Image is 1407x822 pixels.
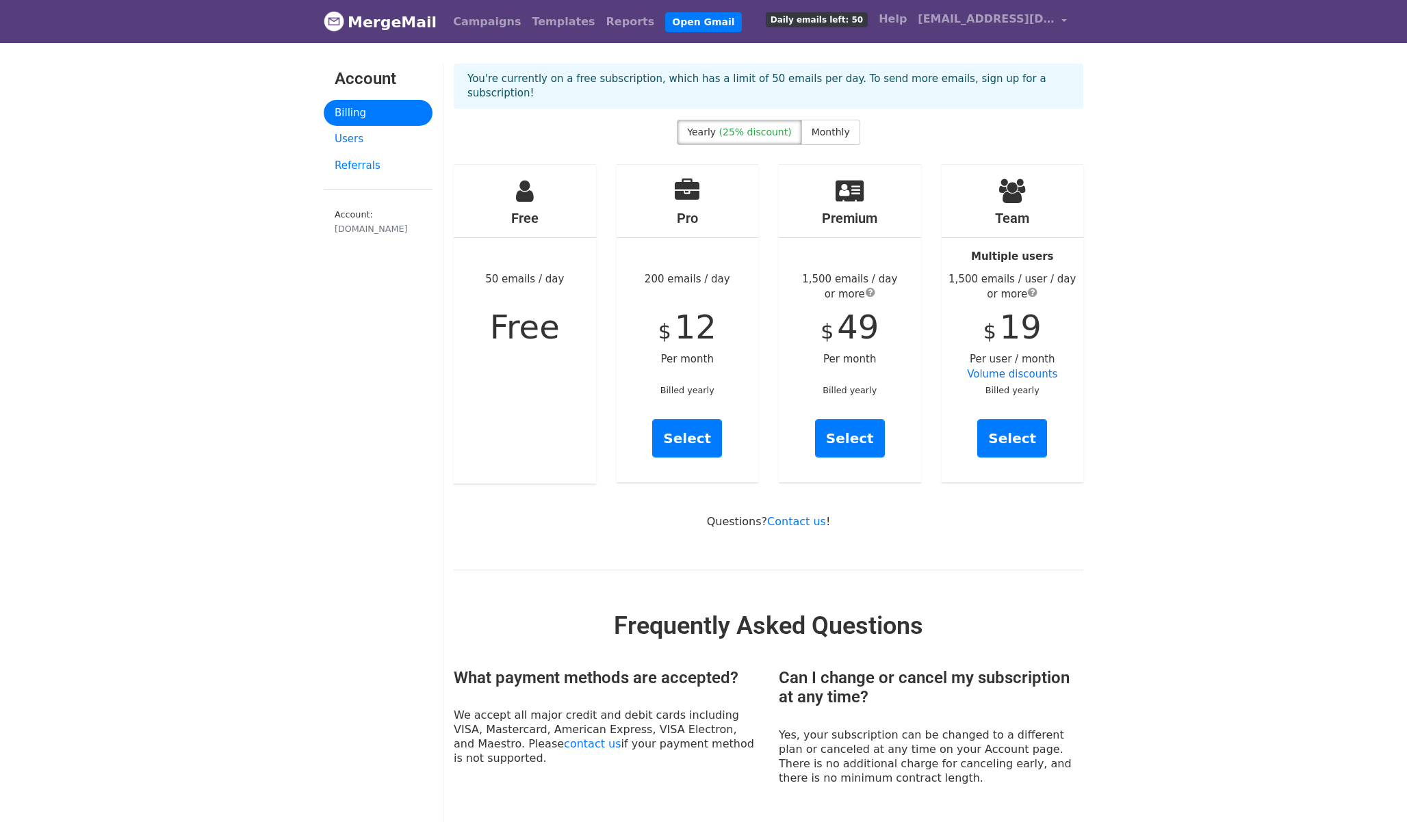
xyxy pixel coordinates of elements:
a: Billing [324,100,433,127]
div: 1,500 emails / day or more [779,271,921,302]
div: 200 emails / day Per month [617,165,759,482]
span: $ [821,319,834,343]
a: Contact us [767,515,826,528]
h4: Premium [779,210,921,226]
p: Yes, your subscription can be changed to a different plan or canceled at any time on your Account... [779,728,1083,785]
h2: Frequently Asked Questions [454,611,1083,641]
p: You're currently on a free subscription, which has a limit of 50 emails per day. To send more ema... [467,72,1070,101]
a: Select [977,419,1047,458]
a: Select [652,419,722,458]
span: $ [983,319,996,343]
a: Daily emails left: 50 [760,5,873,33]
h4: Team [942,210,1084,226]
span: Daily emails left: 50 [766,12,868,27]
span: [EMAIL_ADDRESS][DOMAIN_NAME] [918,11,1055,27]
span: (25% discount) [719,127,792,137]
a: Users [324,126,433,153]
small: Billed yearly [823,385,877,395]
span: Yearly [687,127,716,137]
div: [DOMAIN_NAME] [335,222,422,235]
h3: Account [335,69,422,89]
p: We accept all major credit and debit cards including VISA, Mastercard, American Express, VISA Ele... [454,708,758,765]
a: Templates [526,8,600,36]
small: Billed yearly [985,385,1040,395]
small: Billed yearly [660,385,714,395]
span: Monthly [812,127,850,137]
span: 12 [675,308,717,346]
a: Open Gmail [665,12,741,32]
h4: Pro [617,210,759,226]
div: Per month [779,165,921,482]
div: 50 emails / day [454,165,596,483]
span: 19 [1000,308,1042,346]
div: Per user / month [942,165,1084,482]
a: [EMAIL_ADDRESS][DOMAIN_NAME] [912,5,1072,38]
h3: Can I change or cancel my subscription at any time? [779,668,1083,708]
p: Questions? ! [454,514,1083,529]
strong: Multiple users [971,250,1053,263]
a: Referrals [324,153,433,179]
a: contact us [564,737,621,750]
h3: What payment methods are accepted? [454,668,758,688]
a: MergeMail [324,8,437,36]
div: 1,500 emails / user / day or more [942,271,1084,302]
a: Help [873,5,912,33]
span: 49 [837,308,879,346]
a: Select [815,419,885,458]
small: Account: [335,209,422,235]
a: Reports [601,8,660,36]
a: Volume discounts [967,368,1057,380]
a: Campaigns [448,8,526,36]
img: MergeMail logo [324,11,344,31]
h4: Free [454,210,596,226]
span: $ [658,319,671,343]
span: Free [490,308,560,346]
